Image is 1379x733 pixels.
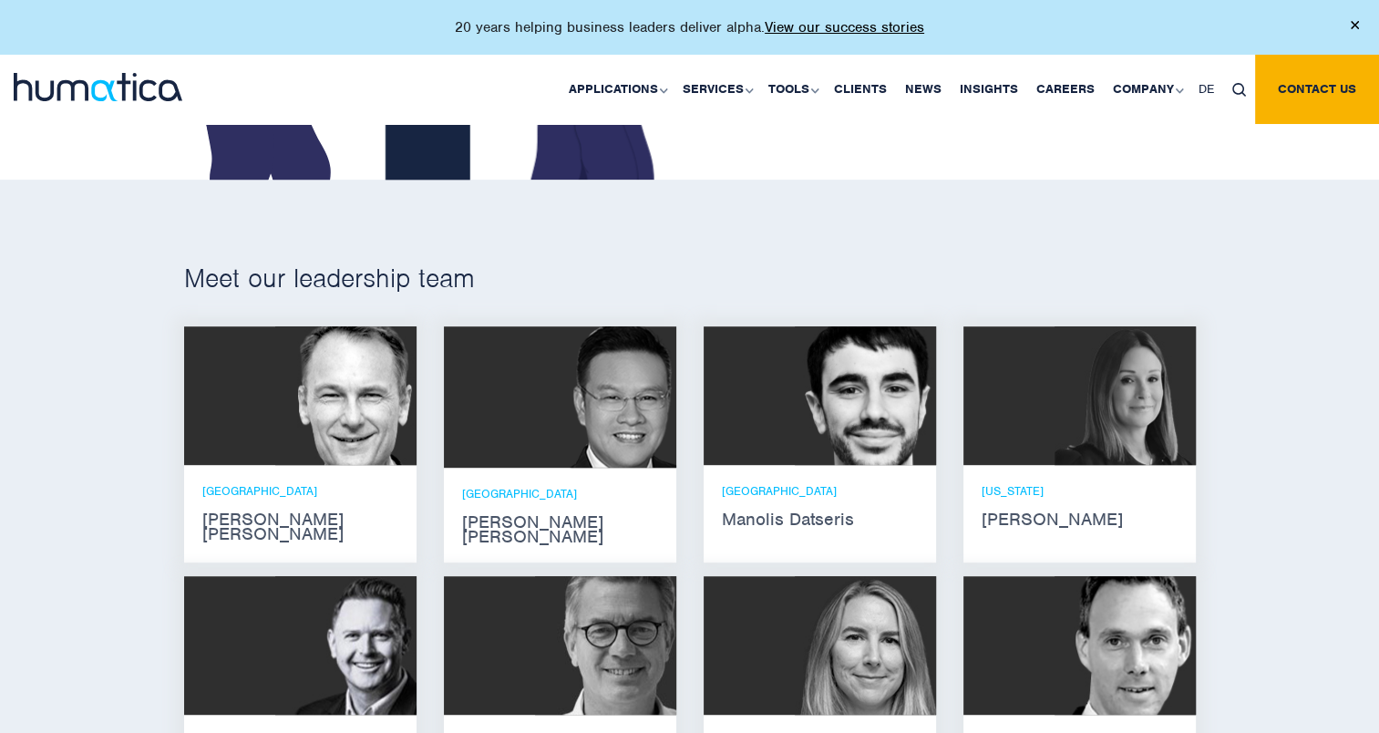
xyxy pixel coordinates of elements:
a: Contact us [1255,55,1379,124]
span: DE [1199,81,1214,97]
img: search_icon [1232,83,1246,97]
h2: Meet our leadership team [184,262,1196,294]
img: logo [14,73,182,101]
a: Tools [759,55,825,124]
a: Careers [1027,55,1104,124]
a: Applications [560,55,674,124]
img: Manolis Datseris [795,326,936,465]
p: [GEOGRAPHIC_DATA] [202,483,398,499]
strong: [PERSON_NAME] [PERSON_NAME] [462,515,658,544]
img: Zoë Fox [795,576,936,715]
a: View our success stories [765,18,924,36]
a: News [896,55,951,124]
a: Services [674,55,759,124]
p: [GEOGRAPHIC_DATA] [462,486,658,501]
img: Russell Raath [275,576,417,715]
strong: [PERSON_NAME] [982,512,1178,527]
img: Andros Payne [275,326,417,465]
img: Melissa Mounce [1055,326,1196,465]
strong: Manolis Datseris [722,512,918,527]
strong: [PERSON_NAME] [PERSON_NAME] [202,512,398,542]
a: Clients [825,55,896,124]
img: Andreas Knobloch [1055,576,1196,715]
a: Company [1104,55,1189,124]
p: [US_STATE] [982,483,1178,499]
a: Insights [951,55,1027,124]
p: 20 years helping business leaders deliver alpha. [455,18,924,36]
p: [GEOGRAPHIC_DATA] [722,483,918,499]
a: DE [1189,55,1223,124]
img: Jan Löning [535,576,676,715]
img: Jen Jee Chan [521,326,676,468]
